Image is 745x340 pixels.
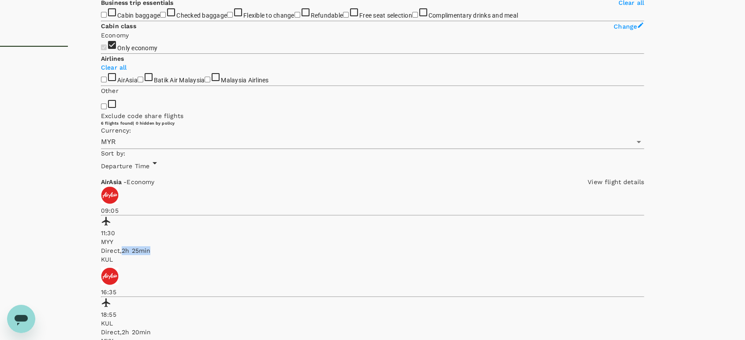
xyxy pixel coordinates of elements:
[176,12,227,19] span: Checked baggage
[311,12,343,19] span: Refundable
[101,328,644,336] div: Direct , 2h 20min
[123,178,127,185] span: -
[117,44,157,52] span: Only economy
[101,31,644,40] p: Economy
[614,23,637,30] span: Change
[633,136,645,148] button: Open
[101,255,644,264] p: KUL
[343,12,349,18] input: Free seat selection
[227,12,233,18] input: Flexible to change
[101,120,644,126] div: 6 flights found | 0 hidden by policy
[101,319,644,328] p: KUL
[243,12,294,19] span: Flexible to change
[359,12,412,19] span: Free seat selection
[101,111,644,120] p: Exclude code share flights
[101,86,644,95] p: Other
[101,22,136,30] strong: Cabin class
[101,310,644,319] p: 18:55
[160,12,166,18] input: Checked baggage
[294,12,300,18] input: Refundable
[221,77,268,84] span: Malaysia Airlines
[101,163,149,170] span: Departure Time
[138,77,143,82] input: Batik Air Malaysia
[101,186,119,204] img: AK
[588,177,644,186] p: View flight details
[101,267,119,285] img: AK
[117,12,160,19] span: Cabin baggage
[7,305,35,333] iframe: Button to launch messaging window
[101,246,644,255] div: Direct , 2h 25min
[412,12,418,18] input: Complimentary drinks and meal
[101,229,644,237] p: 11:30
[154,77,205,84] span: Batik Air Malaysia
[101,12,107,18] input: Cabin baggage
[101,127,131,134] span: Currency :
[101,288,644,296] p: 16:35
[101,150,125,157] span: Sort by :
[117,77,138,84] span: AirAsia
[428,12,518,19] span: Complimentary drinks and meal
[101,77,107,82] input: AirAsia
[101,55,124,62] strong: Airlines
[205,77,210,82] input: Malaysia Airlines
[127,178,154,185] span: Economy
[101,44,107,50] input: Only economy
[101,103,107,109] input: Exclude code share flights
[101,63,644,72] p: Clear all
[101,237,644,246] p: MYY
[101,178,123,185] span: AirAsia
[101,206,644,215] p: 09:05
